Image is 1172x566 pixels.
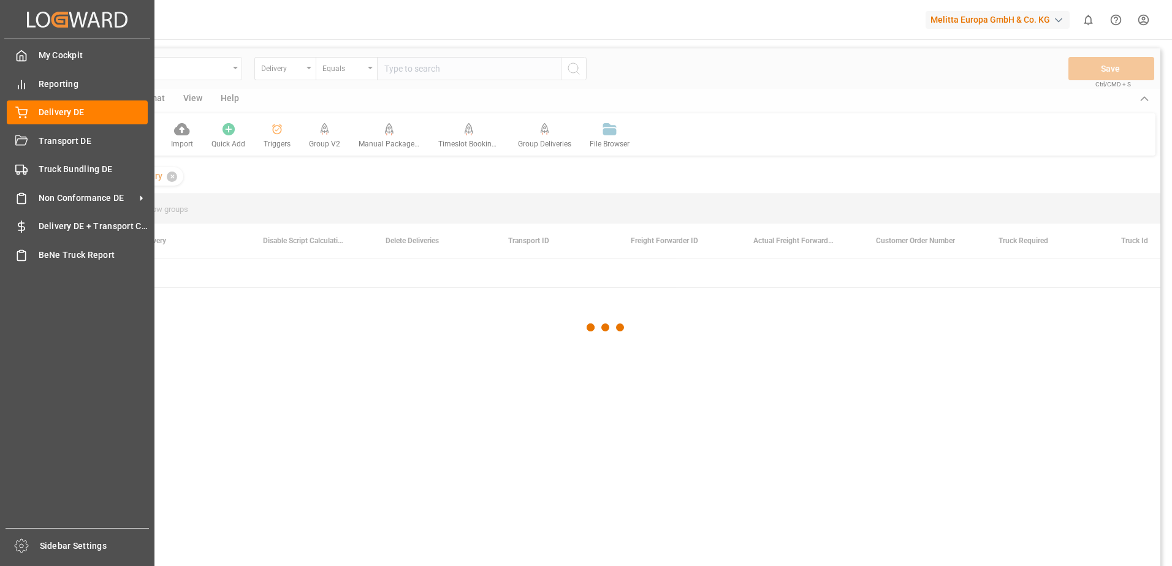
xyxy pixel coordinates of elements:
[39,192,135,205] span: Non Conformance DE
[39,220,148,233] span: Delivery DE + Transport Cost
[40,540,150,553] span: Sidebar Settings
[7,43,148,67] a: My Cockpit
[1102,6,1130,34] button: Help Center
[7,157,148,181] a: Truck Bundling DE
[1075,6,1102,34] button: show 0 new notifications
[7,243,148,266] a: BeNe Truck Report
[39,249,148,262] span: BeNe Truck Report
[39,78,148,91] span: Reporting
[7,100,148,124] a: Delivery DE
[39,163,148,176] span: Truck Bundling DE
[39,106,148,119] span: Delivery DE
[7,129,148,153] a: Transport DE
[926,8,1075,31] button: Melitta Europa GmbH & Co. KG
[7,214,148,238] a: Delivery DE + Transport Cost
[39,135,148,148] span: Transport DE
[39,49,148,62] span: My Cockpit
[7,72,148,96] a: Reporting
[926,11,1070,29] div: Melitta Europa GmbH & Co. KG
